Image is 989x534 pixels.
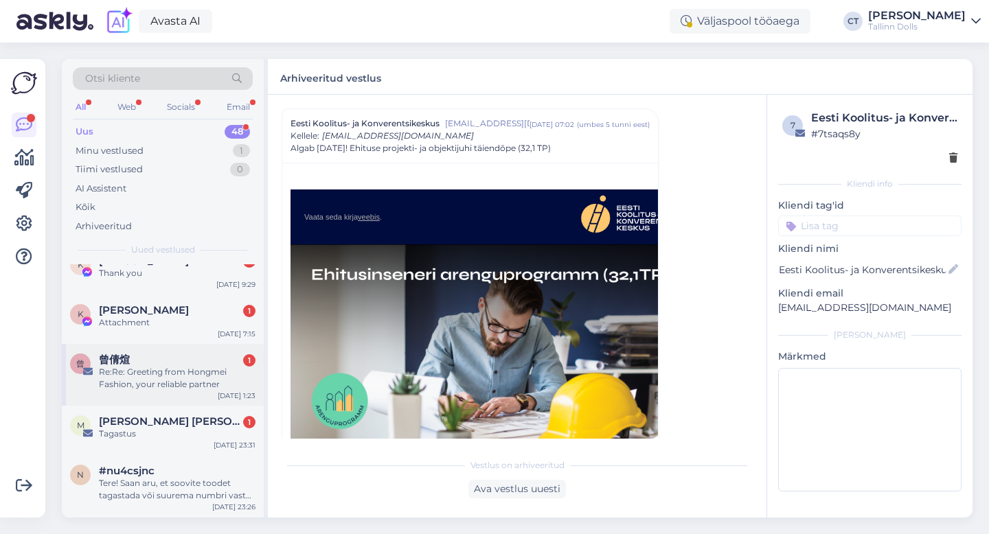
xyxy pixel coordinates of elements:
[778,301,962,315] p: [EMAIL_ADDRESS][DOMAIN_NAME]
[99,316,255,329] div: Attachment
[218,391,255,401] div: [DATE] 1:23
[212,502,255,512] div: [DATE] 23:26
[76,144,144,158] div: Minu vestlused
[868,10,966,21] div: [PERSON_NAME]
[216,279,255,290] div: [DATE] 9:29
[791,120,795,130] span: 7
[73,98,89,116] div: All
[77,469,84,480] span: n
[468,480,566,498] div: Ava vestlus uuesti
[224,98,253,116] div: Email
[99,267,255,279] div: Thank you
[778,216,962,236] input: Lisa tag
[470,459,565,472] span: Vestlus on arhiveeritud
[811,110,957,126] div: Eesti Koolitus- ja Konverentsikeskus
[868,10,981,32] a: [PERSON_NAME]Tallinn Dolls
[225,125,250,139] div: 48
[778,178,962,190] div: Kliendi info
[76,163,143,176] div: Tiimi vestlused
[230,163,250,176] div: 0
[843,12,863,31] div: CT
[139,10,212,33] a: Avasta AI
[11,70,37,96] img: Askly Logo
[811,126,957,141] div: # 7tsaqs8y
[778,329,962,341] div: [PERSON_NAME]
[779,262,946,277] input: Lisa nimi
[76,200,95,214] div: Kõik
[445,117,530,130] span: [EMAIL_ADDRESS][DOMAIN_NAME]
[99,353,130,366] span: 曾倩煊
[99,304,189,316] span: Kerli Veri
[99,428,255,440] div: Tagastus
[76,220,132,233] div: Arhiveeritud
[78,309,84,319] span: K
[280,67,381,86] label: Arhiveeritud vestlus
[218,329,255,339] div: [DATE] 7:15
[164,98,198,116] div: Socials
[76,125,93,139] div: Uus
[868,21,966,32] div: Tallinn Dolls
[104,7,133,36] img: explore-ai
[243,416,255,428] div: 1
[99,477,255,502] div: Tere! Saan aru, et soovite toodet tagastada või suurema numbri vastu vahetada. [PERSON_NAME] [PER...
[358,213,380,221] a: veebis
[291,117,440,130] span: Eesti Koolitus- ja Konverentsikeskus
[778,286,962,301] p: Kliendi email
[577,119,650,130] div: ( umbes 5 tunni eest )
[291,244,703,450] img: Ehitusinseneri arenguprogramm (32,1 TP)
[291,142,551,154] span: Algab [DATE]! Ehituse projekti- ja objektijuhi täiendõpe (32,1 TP)
[77,420,84,430] span: M
[778,242,962,256] p: Kliendi nimi
[778,349,962,364] p: Märkmed
[322,130,474,141] span: [EMAIL_ADDRESS][DOMAIN_NAME]
[243,354,255,367] div: 1
[670,9,810,34] div: Väljaspool tööaega
[304,189,569,244] td: Vaata seda kirja .
[778,198,962,213] p: Kliendi tag'id
[76,358,84,369] span: 曾
[76,182,126,196] div: AI Assistent
[99,366,255,391] div: Re:Re: Greeting from Hongmei Fashion, your reliable partner
[99,415,242,428] span: Malle Hermanson
[115,98,139,116] div: Web
[131,244,195,256] span: Uued vestlused
[243,305,255,317] div: 1
[530,119,574,130] div: [DATE] 07:02
[85,71,140,86] span: Otsi kliente
[214,440,255,450] div: [DATE] 23:31
[78,259,84,270] span: K
[233,144,250,158] div: 1
[291,130,319,141] span: Kellele :
[99,465,155,477] span: #nu4csjnc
